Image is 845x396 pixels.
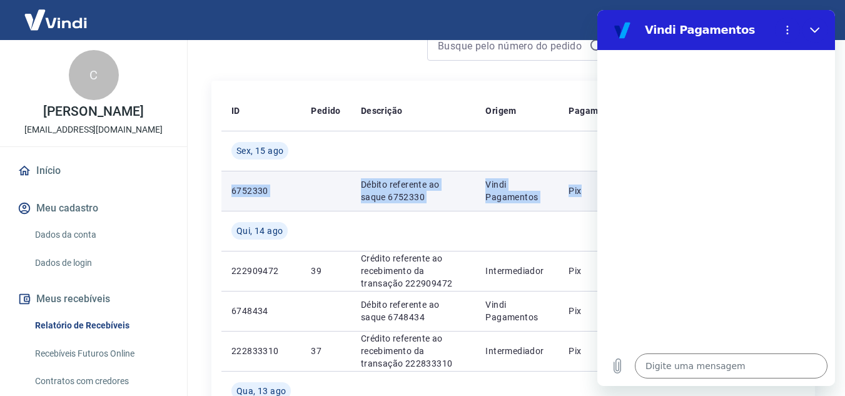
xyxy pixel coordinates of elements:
[231,345,291,357] p: 222833310
[485,298,549,323] p: Vindi Pagamentos
[15,1,96,39] img: Vindi
[785,9,830,32] button: Sair
[231,185,291,197] p: 6752330
[485,345,549,357] p: Intermediador
[569,305,617,317] p: Pix
[30,368,172,394] a: Contratos com credores
[231,265,291,277] p: 222909472
[24,123,163,136] p: [EMAIL_ADDRESS][DOMAIN_NAME]
[236,145,283,157] span: Sex, 15 ago
[43,105,143,118] p: [PERSON_NAME]
[485,265,549,277] p: Intermediador
[231,104,240,117] p: ID
[30,341,172,367] a: Recebíveis Futuros Online
[361,332,466,370] p: Crédito referente ao recebimento da transação 222833310
[361,178,466,203] p: Débito referente ao saque 6752330
[485,178,549,203] p: Vindi Pagamentos
[15,195,172,222] button: Meu cadastro
[569,185,617,197] p: Pix
[361,298,466,323] p: Débito referente ao saque 6748434
[361,252,466,290] p: Crédito referente ao recebimento da transação 222909472
[438,36,584,55] input: Busque pelo número do pedido
[569,265,617,277] p: Pix
[30,313,172,338] a: Relatório de Recebíveis
[597,10,835,386] iframe: Janela de mensagens
[236,225,283,237] span: Qui, 14 ago
[30,250,172,276] a: Dados de login
[311,104,340,117] p: Pedido
[231,305,291,317] p: 6748434
[15,157,172,185] a: Início
[30,222,172,248] a: Dados da conta
[361,104,403,117] p: Descrição
[311,265,340,277] p: 39
[569,345,617,357] p: Pix
[69,50,119,100] div: C
[311,345,340,357] p: 37
[569,104,617,117] p: Pagamento
[15,285,172,313] button: Meus recebíveis
[485,104,516,117] p: Origem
